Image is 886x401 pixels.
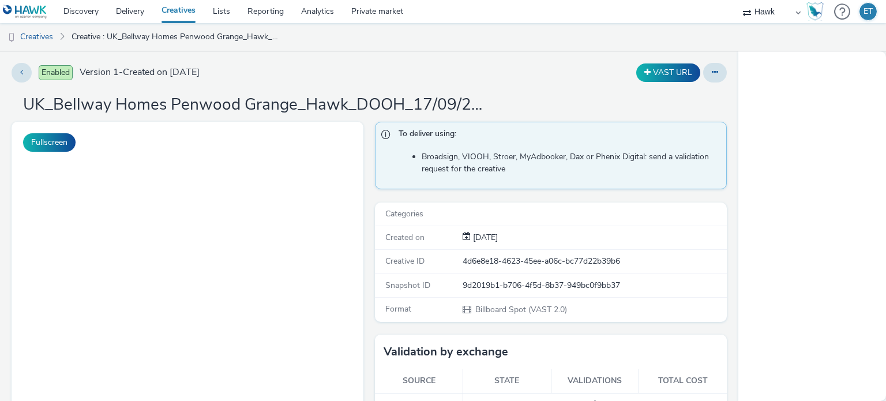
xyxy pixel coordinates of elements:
[463,369,551,393] th: State
[639,369,727,393] th: Total cost
[471,232,498,243] span: [DATE]
[385,208,423,219] span: Categories
[39,65,73,80] span: Enabled
[463,280,726,291] div: 9d2019b1-b706-4f5d-8b37-949bc0f9bb37
[806,2,824,21] img: Hawk Academy
[375,369,463,393] th: Source
[633,63,703,82] div: Duplicate the creative as a VAST URL
[80,66,200,79] span: Version 1 - Created on [DATE]
[864,3,873,20] div: ET
[384,343,508,361] h3: Validation by exchange
[636,63,700,82] button: VAST URL
[385,256,425,267] span: Creative ID
[23,94,485,116] h1: UK_Bellway Homes Penwood Grange_Hawk_DOOH_17/09/2025_1080x1920
[474,304,567,315] span: Billboard Spot (VAST 2.0)
[551,369,639,393] th: Validations
[66,23,287,51] a: Creative : UK_Bellway Homes Penwood Grange_Hawk_DOOH_17/09/2025_1080x1920
[385,232,425,243] span: Created on
[399,128,715,143] span: To deliver using:
[385,303,411,314] span: Format
[422,151,720,175] li: Broadsign, VIOOH, Stroer, MyAdbooker, Dax or Phenix Digital: send a validation request for the cr...
[385,280,430,291] span: Snapshot ID
[806,2,828,21] a: Hawk Academy
[471,232,498,243] div: Creation 17 September 2025, 13:05
[463,256,726,267] div: 4d6e8e18-4623-45ee-a06c-bc77d22b39b6
[3,5,47,19] img: undefined Logo
[6,32,17,43] img: dooh
[23,133,76,152] button: Fullscreen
